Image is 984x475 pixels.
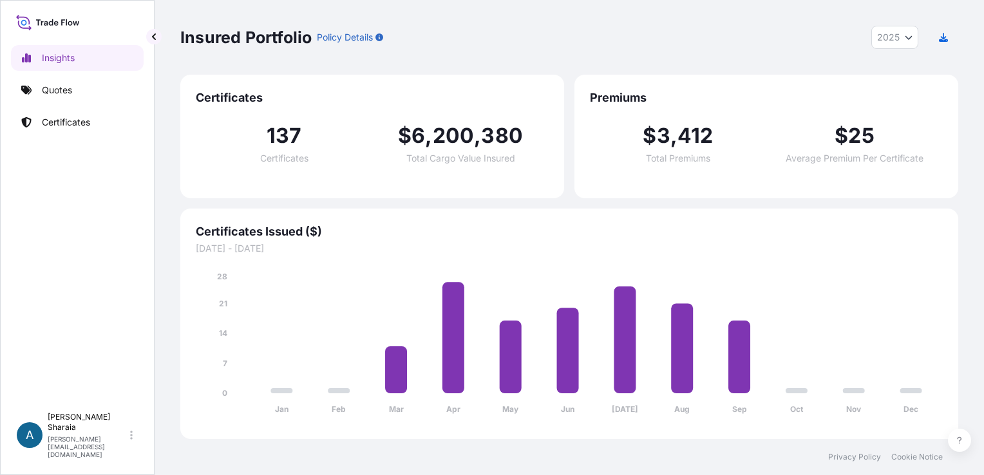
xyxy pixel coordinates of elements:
tspan: 0 [222,388,227,398]
tspan: 7 [223,359,227,368]
tspan: May [502,404,519,414]
tspan: Nov [846,404,862,414]
tspan: Dec [904,404,918,414]
span: , [425,126,432,146]
a: Cookie Notice [891,452,943,462]
a: Privacy Policy [828,452,881,462]
p: Insights [42,51,75,64]
span: Total Premiums [646,154,710,163]
p: [PERSON_NAME][EMAIL_ADDRESS][DOMAIN_NAME] [48,435,128,458]
span: 200 [433,126,475,146]
tspan: 14 [219,328,227,338]
tspan: 21 [219,299,227,308]
span: [DATE] - [DATE] [196,242,943,255]
p: Policy Details [317,31,373,44]
span: Premiums [590,90,943,106]
tspan: [DATE] [612,404,638,414]
span: 6 [412,126,425,146]
p: [PERSON_NAME] Sharaia [48,412,128,433]
span: 380 [481,126,523,146]
span: 137 [267,126,302,146]
span: 25 [848,126,874,146]
span: $ [398,126,412,146]
tspan: Feb [332,404,346,414]
span: 2025 [877,31,900,44]
span: Average Premium Per Certificate [786,154,923,163]
tspan: 28 [217,272,227,281]
span: Certificates [196,90,549,106]
span: Certificates Issued ($) [196,224,943,239]
tspan: Aug [674,404,690,414]
span: 412 [677,126,714,146]
span: Total Cargo Value Insured [406,154,515,163]
tspan: Apr [446,404,460,414]
p: Certificates [42,116,90,129]
a: Certificates [11,109,144,135]
span: $ [835,126,848,146]
p: Quotes [42,84,72,97]
span: $ [643,126,656,146]
tspan: Mar [389,404,404,414]
a: Insights [11,45,144,71]
span: Certificates [260,154,308,163]
span: 3 [657,126,670,146]
tspan: Sep [732,404,747,414]
tspan: Jan [275,404,289,414]
span: , [670,126,677,146]
span: , [474,126,481,146]
a: Quotes [11,77,144,103]
span: A [26,429,33,442]
p: Insured Portfolio [180,27,312,48]
tspan: Oct [790,404,804,414]
button: Year Selector [871,26,918,49]
tspan: Jun [561,404,574,414]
